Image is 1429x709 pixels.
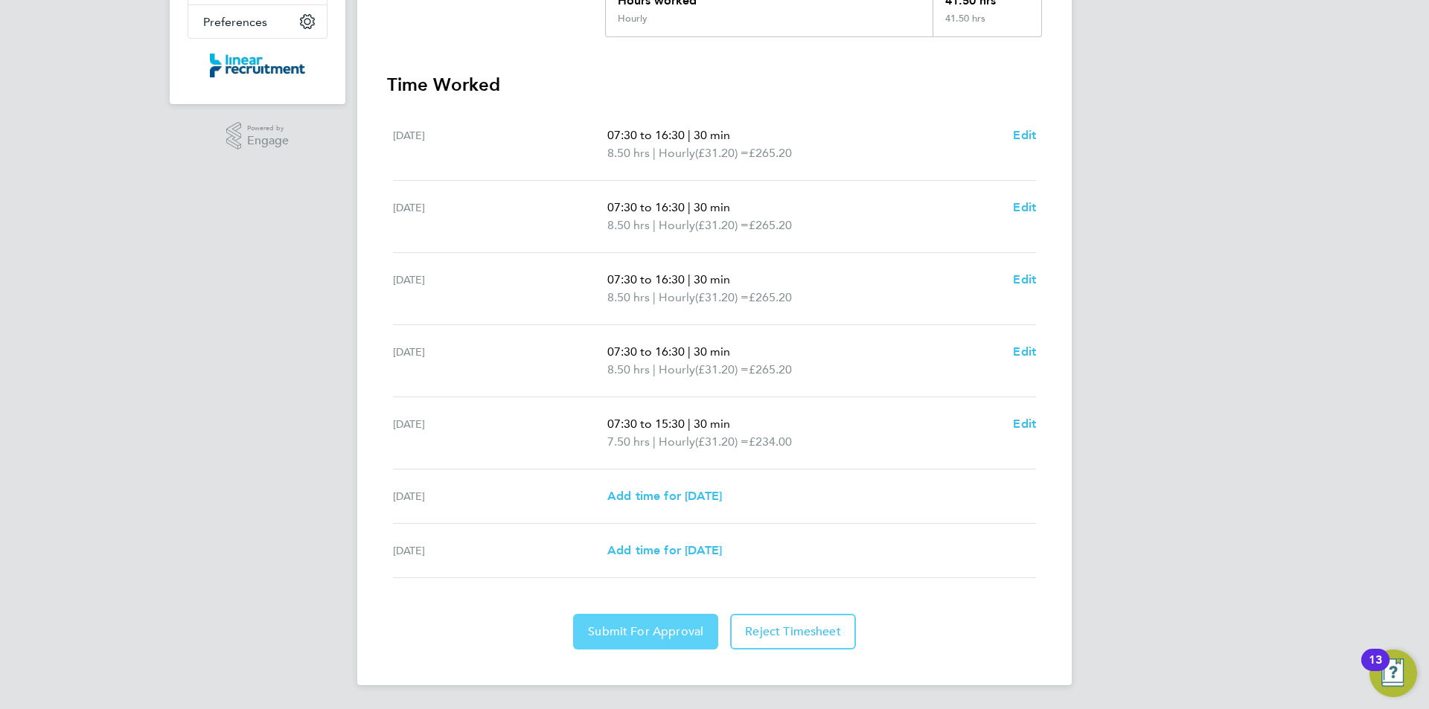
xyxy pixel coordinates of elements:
div: [DATE] [393,126,607,162]
span: (£31.20) = [695,434,749,449]
div: [DATE] [393,487,607,505]
span: Hourly [659,433,695,451]
span: Hourly [659,216,695,234]
span: | [688,417,691,431]
span: Edit [1013,272,1036,286]
span: 8.50 hrs [607,218,650,232]
div: [DATE] [393,415,607,451]
span: Reject Timesheet [745,624,841,639]
span: (£31.20) = [695,290,749,304]
img: linearrecruitment-logo-retina.png [210,54,305,77]
div: [DATE] [393,542,607,559]
span: 07:30 to 16:30 [607,272,685,286]
span: 07:30 to 15:30 [607,417,685,431]
span: 07:30 to 16:30 [607,344,685,359]
span: 07:30 to 16:30 [607,200,685,214]
span: | [653,434,656,449]
div: [DATE] [393,343,607,379]
a: Go to home page [188,54,327,77]
span: | [688,344,691,359]
span: 07:30 to 16:30 [607,128,685,142]
span: Hourly [659,361,695,379]
div: [DATE] [393,199,607,234]
span: Submit For Approval [588,624,703,639]
button: Preferences [188,5,327,38]
button: Submit For Approval [573,614,718,649]
span: 30 min [694,417,730,431]
a: Powered byEngage [226,122,290,150]
span: (£31.20) = [695,146,749,160]
span: Hourly [659,144,695,162]
div: [DATE] [393,271,607,307]
div: Hourly [618,13,648,25]
span: Add time for [DATE] [607,543,722,557]
span: Hourly [659,289,695,307]
span: Edit [1013,128,1036,142]
span: 30 min [694,272,730,286]
h3: Time Worked [387,73,1042,97]
span: 30 min [694,200,730,214]
span: Add time for [DATE] [607,489,722,503]
div: 13 [1369,660,1382,679]
span: Edit [1013,200,1036,214]
span: Edit [1013,344,1036,359]
span: | [653,362,656,376]
span: | [688,272,691,286]
span: 8.50 hrs [607,146,650,160]
a: Edit [1013,199,1036,216]
span: Preferences [203,15,267,29]
span: 7.50 hrs [607,434,650,449]
button: Reject Timesheet [730,614,856,649]
span: | [653,146,656,160]
span: 30 min [694,128,730,142]
span: | [653,290,656,304]
span: (£31.20) = [695,362,749,376]
span: 8.50 hrs [607,362,650,376]
a: Add time for [DATE] [607,487,722,505]
div: 41.50 hrs [933,13,1041,36]
span: 30 min [694,344,730,359]
span: | [653,218,656,232]
span: £265.20 [749,218,792,232]
span: Powered by [247,122,289,135]
button: Open Resource Center, 13 new notifications [1369,649,1417,697]
a: Edit [1013,126,1036,144]
span: Edit [1013,417,1036,431]
span: £265.20 [749,290,792,304]
span: | [688,128,691,142]
a: Add time for [DATE] [607,542,722,559]
span: (£31.20) = [695,218,749,232]
span: | [688,200,691,214]
span: Engage [247,135,289,147]
span: £265.20 [749,362,792,376]
span: 8.50 hrs [607,290,650,304]
a: Edit [1013,271,1036,289]
a: Edit [1013,343,1036,361]
span: £234.00 [749,434,792,449]
a: Edit [1013,415,1036,433]
span: £265.20 [749,146,792,160]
